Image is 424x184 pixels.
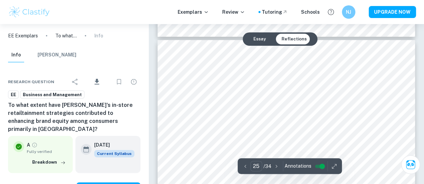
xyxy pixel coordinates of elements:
span: Research question [8,79,54,85]
a: Tutoring [262,8,288,16]
button: Help and Feedback [325,6,337,18]
div: Download [83,73,111,90]
div: Bookmark [112,75,126,88]
button: [PERSON_NAME] [38,48,76,62]
div: Share [68,75,82,88]
span: Annotations [285,163,311,170]
p: To what extent have [PERSON_NAME]'s in-store retailtainment strategies contributed to enhancing b... [55,32,77,39]
div: Report issue [127,75,140,88]
a: EE Exemplars [8,32,38,39]
img: Clastify logo [8,5,51,19]
button: NJ [342,5,355,19]
p: / 34 [263,163,271,170]
p: Info [94,32,103,39]
p: Review [222,8,245,16]
p: Exemplars [178,8,209,16]
a: Grade fully verified [32,142,38,148]
a: EE [8,90,19,99]
h6: [DATE] [94,141,129,149]
h6: To what extent have [PERSON_NAME]'s in-store retailtainment strategies contributed to enhancing b... [8,101,140,133]
a: Schools [301,8,320,16]
h6: NJ [345,8,353,16]
button: UPGRADE NOW [369,6,416,18]
span: Fully verified [27,149,67,155]
span: Business and Management [20,91,84,98]
button: Info [8,48,24,62]
a: Business and Management [20,90,84,99]
div: This exemplar is based on the current syllabus. Feel free to refer to it for inspiration/ideas wh... [94,150,134,157]
button: Ask Clai [401,155,420,174]
button: Essay [248,34,271,44]
span: Current Syllabus [94,150,134,157]
p: A [27,141,30,149]
span: EE [8,91,18,98]
button: Breakdown [31,157,67,167]
button: Reflections [276,34,312,44]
